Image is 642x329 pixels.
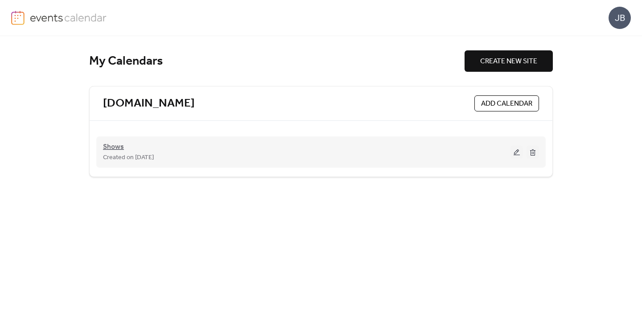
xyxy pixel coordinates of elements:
a: [DOMAIN_NAME] [103,96,195,111]
div: My Calendars [89,53,465,69]
button: CREATE NEW SITE [465,50,553,72]
img: logo-type [30,11,107,24]
span: Created on [DATE] [103,152,154,163]
a: Shows [103,144,124,150]
img: logo [11,11,25,25]
span: Shows [103,142,124,152]
span: CREATE NEW SITE [480,56,537,67]
button: ADD CALENDAR [474,95,539,111]
span: ADD CALENDAR [481,99,532,109]
div: JB [609,7,631,29]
